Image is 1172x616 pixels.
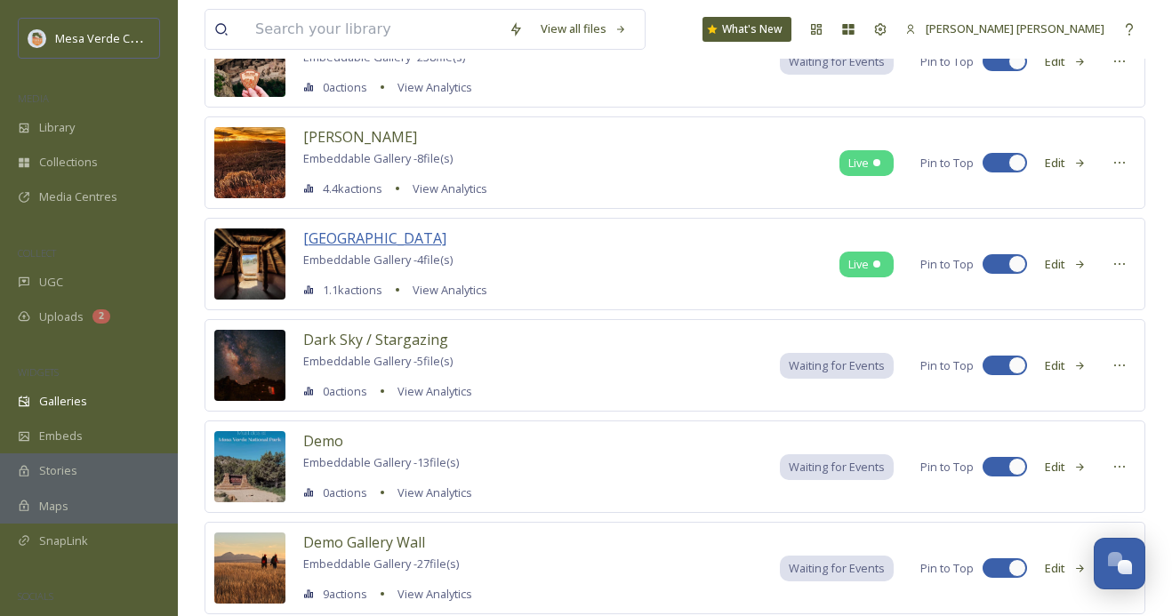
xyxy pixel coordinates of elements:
div: 2 [92,309,110,324]
a: View Analytics [389,583,472,604]
span: SOCIALS [18,589,53,603]
span: View Analytics [397,79,472,95]
span: 9 actions [323,586,367,603]
span: 4.4k actions [323,180,382,197]
a: [PERSON_NAME] [PERSON_NAME] [896,12,1113,46]
img: b5655608-fcec-4152-9f04-66500a98f33f.jpg [214,431,285,502]
a: View Analytics [404,279,487,300]
span: Demo Gallery Wall [303,532,425,552]
button: Open Chat [1094,538,1145,589]
span: Galleries [39,393,87,410]
span: 0 actions [323,383,367,400]
span: Embeddable Gallery - 4 file(s) [303,252,453,268]
span: Pin to Top [920,53,974,70]
span: Embeddable Gallery - 8 file(s) [303,150,453,166]
span: Pin to Top [920,560,974,577]
a: View all files [532,12,636,46]
span: WIDGETS [18,365,59,379]
span: View Analytics [413,180,487,196]
span: Pin to Top [920,256,974,273]
span: Waiting for Events [789,53,885,70]
button: Edit [1036,551,1095,586]
span: Live [848,155,869,172]
span: Mesa Verde Country [55,29,165,46]
span: Embeds [39,428,83,444]
span: 1.1k actions [323,282,382,299]
span: MEDIA [18,92,49,105]
img: 2d351c3c7b94abff5bf1f9de670c827b159f7175241a2ba53de1e7015d9fd4d8.jpg [214,127,285,198]
a: View Analytics [389,482,472,503]
span: Maps [39,498,68,515]
button: Edit [1036,44,1095,79]
span: Demo [303,431,343,451]
span: Waiting for Events [789,357,885,374]
span: COLLECT [18,246,56,260]
button: Edit [1036,247,1095,282]
span: SnapLink [39,532,88,549]
span: [PERSON_NAME] [303,127,417,147]
span: UGC [39,274,63,291]
span: Waiting for Events [789,560,885,577]
span: Stories [39,462,77,479]
span: Pin to Top [920,459,974,476]
a: What's New [702,17,791,42]
a: View Analytics [404,178,487,199]
span: Pin to Top [920,155,974,172]
span: View Analytics [397,383,472,399]
a: View Analytics [389,380,472,402]
span: View Analytics [397,586,472,602]
span: View Analytics [397,484,472,500]
img: MVC%20SnapSea%20logo%20%281%29.png [28,29,46,47]
span: Embeddable Gallery - 13 file(s) [303,454,459,470]
img: e8c1bfe2-d574-483d-9a42-029e569c07c5.jpg [214,532,285,604]
span: Waiting for Events [789,459,885,476]
span: Pin to Top [920,357,974,374]
img: 7cc6d2d5966030c1a556eb16024a3461db9d8a1a7647326540e4488ad74969a3.jpg [214,330,285,401]
button: Edit [1036,146,1095,180]
span: Embeddable Gallery - 27 file(s) [303,556,459,572]
img: e887fabc384fc42bde782e233bd240bb770c140460b58cc9b6b3321899434c8c.jpg [214,228,285,300]
button: Edit [1036,348,1095,383]
input: Search your library [246,10,500,49]
span: Media Centres [39,188,117,205]
a: View Analytics [389,76,472,98]
button: Edit [1036,450,1095,484]
img: 326315e83bc04bf0681264a4c65c8d98da79386d030e71d4590cd68d9eb5728f.jpg [214,26,285,97]
span: [GEOGRAPHIC_DATA] [303,228,446,248]
span: 0 actions [323,484,367,501]
span: Dark Sky / Stargazing [303,330,448,349]
span: 0 actions [323,79,367,96]
span: Live [848,256,869,273]
span: View Analytics [413,282,487,298]
span: Collections [39,154,98,171]
span: Library [39,119,75,136]
span: Embeddable Gallery - 5 file(s) [303,353,453,369]
span: [PERSON_NAME] [PERSON_NAME] [926,20,1104,36]
span: Uploads [39,308,84,325]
